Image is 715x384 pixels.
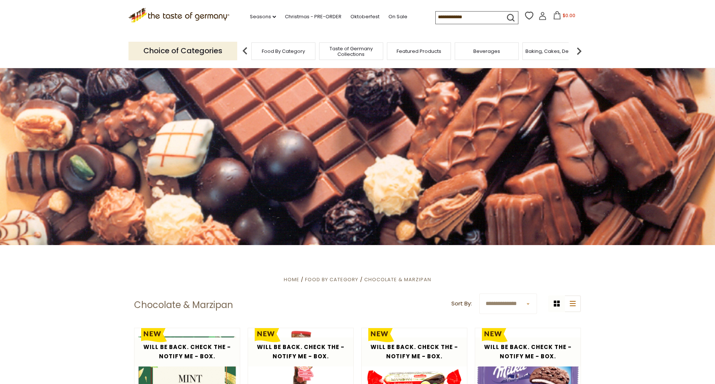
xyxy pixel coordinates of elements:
[473,48,500,54] a: Beverages
[397,48,441,54] a: Featured Products
[364,276,431,283] a: Chocolate & Marzipan
[548,11,580,22] button: $0.00
[563,12,575,19] span: $0.00
[284,276,299,283] a: Home
[388,13,407,21] a: On Sale
[250,13,276,21] a: Seasons
[134,299,233,311] h1: Chocolate & Marzipan
[305,276,358,283] a: Food By Category
[321,46,381,57] a: Taste of Germany Collections
[451,299,472,308] label: Sort By:
[285,13,341,21] a: Christmas - PRE-ORDER
[525,48,583,54] a: Baking, Cakes, Desserts
[128,42,237,60] p: Choice of Categories
[572,44,587,58] img: next arrow
[238,44,252,58] img: previous arrow
[350,13,379,21] a: Oktoberfest
[262,48,305,54] a: Food By Category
